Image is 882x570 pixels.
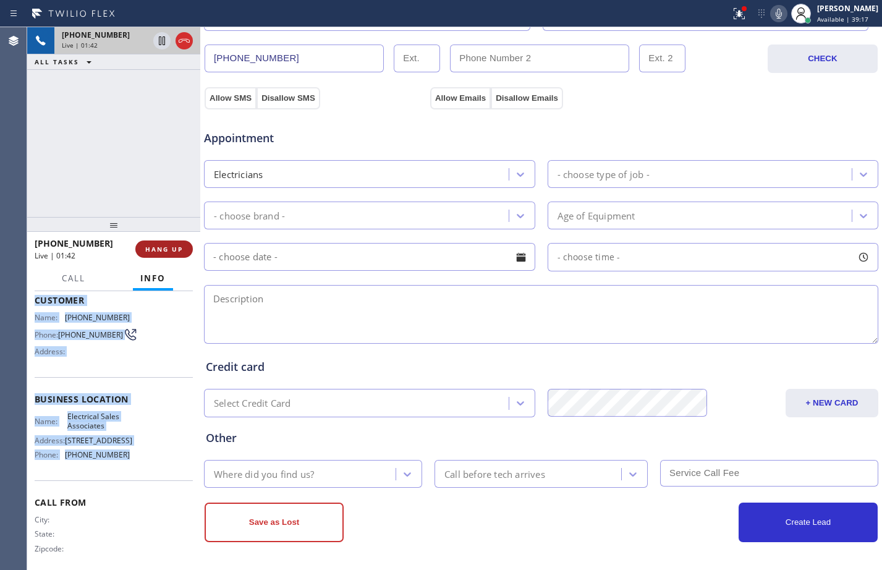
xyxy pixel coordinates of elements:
[27,54,104,69] button: ALL TASKS
[65,436,132,445] span: [STREET_ADDRESS]
[214,208,285,223] div: - choose brand -
[145,245,183,253] span: HANG UP
[35,496,193,508] span: Call From
[35,544,67,553] span: Zipcode:
[65,450,130,459] span: [PHONE_NUMBER]
[140,273,166,284] span: Info
[62,30,130,40] span: [PHONE_NUMBER]
[205,87,257,109] button: Allow SMS
[430,87,491,109] button: Allow Emails
[133,266,173,291] button: Info
[35,330,58,339] span: Phone:
[153,32,171,49] button: Hold Customer
[205,503,344,542] button: Save as Lost
[67,412,129,431] span: Electrical Sales Associates
[558,167,650,181] div: - choose type of job -
[35,347,67,356] span: Address:
[35,450,65,459] span: Phone:
[204,130,427,147] span: Appointment
[394,45,440,72] input: Ext.
[135,240,193,258] button: HANG UP
[35,436,65,445] span: Address:
[35,294,193,306] span: Customer
[214,167,263,181] div: Electricians
[58,330,123,339] span: [PHONE_NUMBER]
[786,389,878,417] button: + NEW CARD
[205,45,384,72] input: Phone Number
[558,251,621,263] span: - choose time -
[204,243,535,271] input: - choose date -
[739,503,878,542] button: Create Lead
[35,393,193,405] span: Business location
[35,57,79,66] span: ALL TASKS
[62,273,85,284] span: Call
[768,45,878,73] button: CHECK
[206,430,876,446] div: Other
[214,467,314,481] div: Where did you find us?
[62,41,98,49] span: Live | 01:42
[817,15,868,23] span: Available | 39:17
[35,250,75,261] span: Live | 01:42
[206,359,876,375] div: Credit card
[817,3,878,14] div: [PERSON_NAME]
[444,467,545,481] div: Call before tech arrives
[491,87,563,109] button: Disallow Emails
[65,313,130,322] span: [PHONE_NUMBER]
[214,396,291,410] div: Select Credit Card
[257,87,320,109] button: Disallow SMS
[35,529,67,538] span: State:
[35,515,67,524] span: City:
[176,32,193,49] button: Hang up
[35,313,65,322] span: Name:
[639,45,685,72] input: Ext. 2
[770,5,787,22] button: Mute
[558,208,635,223] div: Age of Equipment
[35,237,113,249] span: [PHONE_NUMBER]
[450,45,629,72] input: Phone Number 2
[660,460,878,487] input: Service Call Fee
[35,417,67,426] span: Name:
[54,266,93,291] button: Call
